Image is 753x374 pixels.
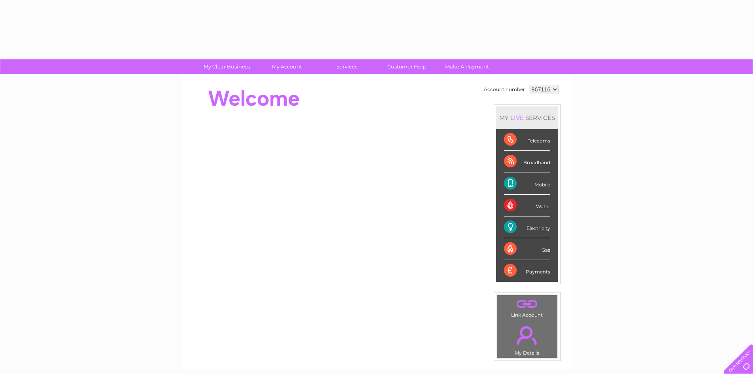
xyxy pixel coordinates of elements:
[496,106,558,129] div: MY SERVICES
[504,195,550,216] div: Water
[499,297,555,311] a: .
[504,216,550,238] div: Electricity
[194,59,259,74] a: My Clear Business
[509,114,525,122] div: LIVE
[504,238,550,260] div: Gas
[499,321,555,349] a: .
[504,260,550,281] div: Payments
[482,83,527,96] td: Account number
[434,59,500,74] a: Make A Payment
[504,129,550,151] div: Telecoms
[254,59,319,74] a: My Account
[374,59,440,74] a: Customer Help
[314,59,379,74] a: Services
[504,173,550,195] div: Mobile
[496,319,558,358] td: My Details
[496,295,558,320] td: Link Account
[504,151,550,173] div: Broadband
